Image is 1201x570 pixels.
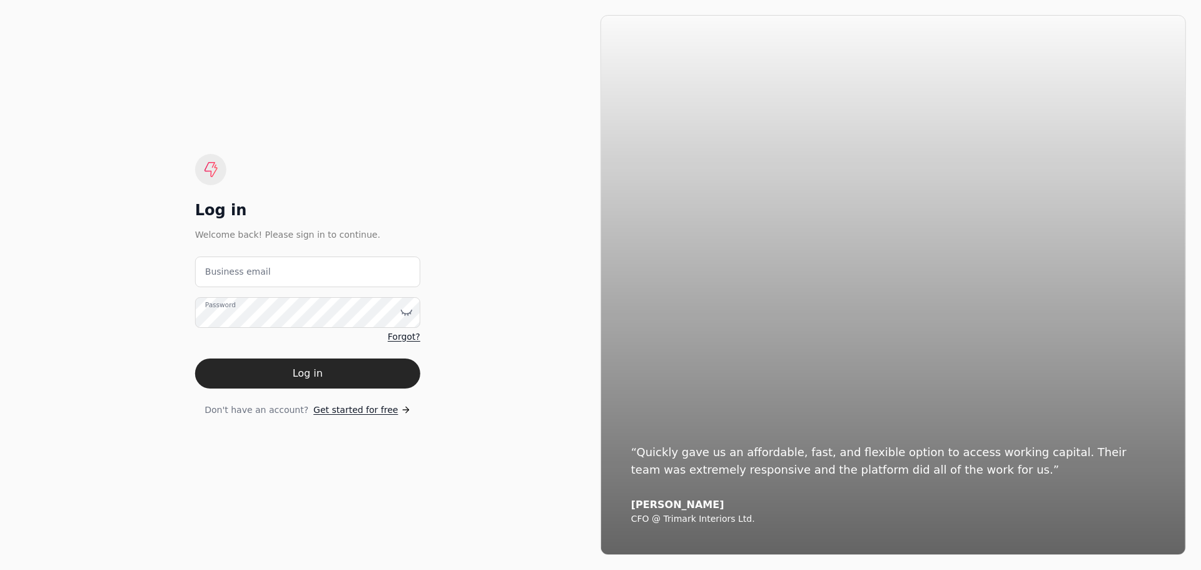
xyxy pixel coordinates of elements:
span: Get started for free [313,404,398,417]
a: Forgot? [388,330,420,344]
a: Get started for free [313,404,410,417]
button: Log in [195,359,420,389]
label: Business email [205,265,271,278]
span: Don't have an account? [205,404,308,417]
label: Password [205,300,236,310]
div: [PERSON_NAME] [631,499,1155,511]
div: Welcome back! Please sign in to continue. [195,228,420,242]
div: CFO @ Trimark Interiors Ltd. [631,514,1155,525]
div: “Quickly gave us an affordable, fast, and flexible option to access working capital. Their team w... [631,444,1155,479]
div: Log in [195,200,420,220]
